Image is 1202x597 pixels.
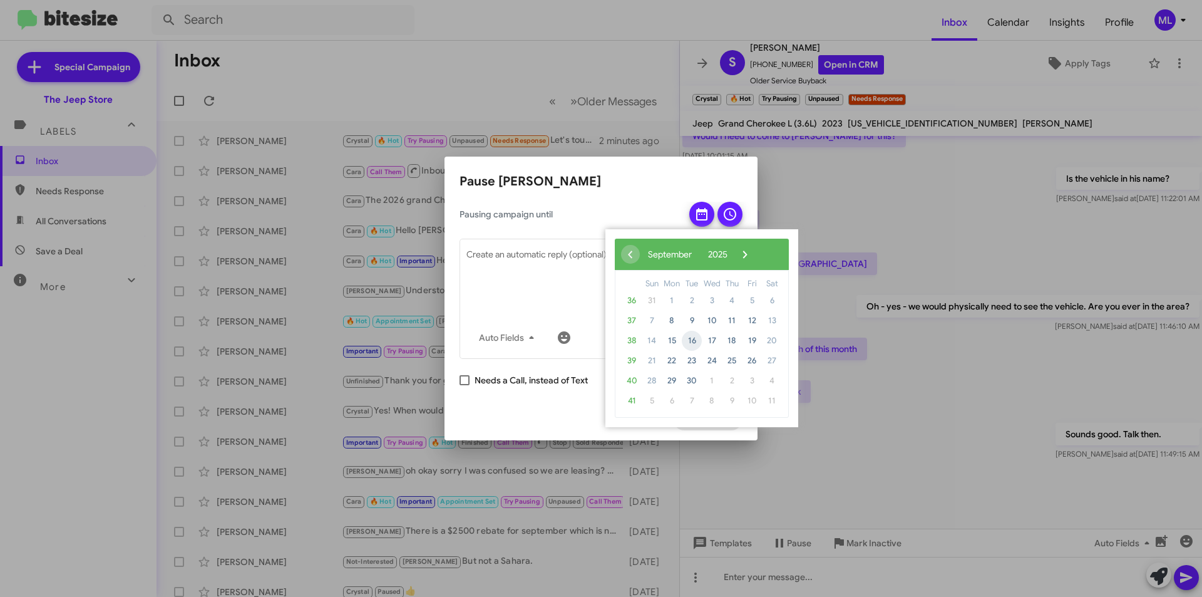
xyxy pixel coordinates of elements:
span: 23 [682,351,702,371]
span: 22 [662,351,682,371]
span: 2 [682,291,702,311]
span: 39 [622,351,642,371]
span: 13 [762,311,782,331]
span: 29 [662,371,682,391]
span: 4 [722,291,742,311]
span: 16 [682,331,702,351]
span: 31 [642,291,662,311]
span: Auto Fields [479,326,539,349]
button: September [640,245,700,264]
h2: Pause [PERSON_NAME] [460,172,742,192]
span: 27 [762,351,782,371]
th: weekday [742,277,762,291]
th: weekday [722,277,742,291]
bs-datepicker-navigation-view: ​ ​ ​ [621,246,754,257]
span: 6 [762,291,782,311]
button: › [736,245,754,264]
span: 8 [662,311,682,331]
span: 7 [642,311,662,331]
span: 18 [722,331,742,351]
span: 36 [622,291,642,311]
span: 28 [642,371,662,391]
span: 1 [702,371,722,391]
span: 8 [702,391,722,411]
span: 2 [722,371,742,391]
span: 25 [722,351,742,371]
button: 2025 [700,245,736,264]
span: 37 [622,311,642,331]
span: 20 [762,331,782,351]
span: 5 [742,291,762,311]
span: 5 [642,391,662,411]
button: Auto Fields [469,326,549,349]
span: September [648,249,692,260]
span: 38 [622,331,642,351]
span: 4 [762,371,782,391]
span: 40 [622,371,642,391]
bs-datepicker-container: calendar [605,229,798,427]
span: 26 [742,351,762,371]
span: 41 [622,391,642,411]
span: ‹ [621,245,640,264]
th: weekday [702,277,722,291]
span: 3 [742,371,762,391]
span: 11 [762,391,782,411]
span: Pausing campaign until [460,208,679,221]
span: 21 [642,351,662,371]
span: 30 [682,371,702,391]
th: weekday [662,277,682,291]
span: 6 [662,391,682,411]
span: 1 [662,291,682,311]
span: 9 [722,391,742,411]
span: 10 [742,391,762,411]
span: 9 [682,311,702,331]
span: 12 [742,311,762,331]
th: weekday [642,277,662,291]
span: 24 [702,351,722,371]
span: 10 [702,311,722,331]
span: 11 [722,311,742,331]
span: 17 [702,331,722,351]
th: weekday [682,277,702,291]
span: 7 [682,391,702,411]
span: 14 [642,331,662,351]
span: 2025 [708,249,727,260]
span: Needs a Call, instead of Text [475,373,588,388]
span: 19 [742,331,762,351]
th: weekday [762,277,782,291]
span: 3 [702,291,722,311]
span: 15 [662,331,682,351]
